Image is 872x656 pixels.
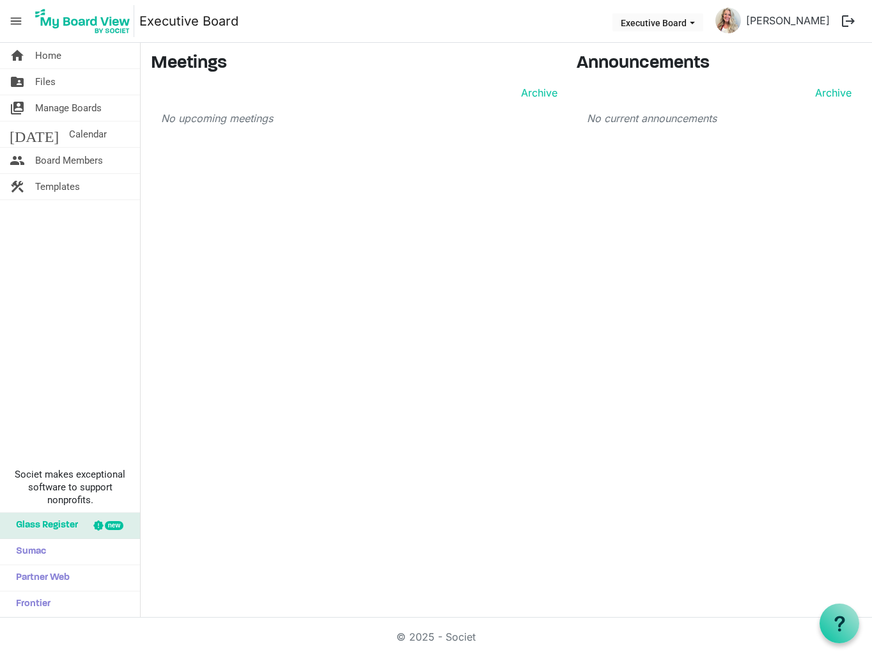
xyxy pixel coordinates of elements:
[6,468,134,506] span: Societ makes exceptional software to support nonprofits.
[151,53,557,75] h3: Meetings
[35,148,103,173] span: Board Members
[4,9,28,33] span: menu
[161,111,557,126] p: No upcoming meetings
[587,111,852,126] p: No current announcements
[10,174,25,199] span: construction
[35,43,61,68] span: Home
[10,95,25,121] span: switch_account
[10,69,25,95] span: folder_shared
[10,121,59,147] span: [DATE]
[35,69,56,95] span: Files
[396,630,476,643] a: © 2025 - Societ
[715,8,741,33] img: LS-MNrqZjgQ_wrPGQ6y3TlJ-mG7o4JT1_0TuBKFgoAiQ40SA2tedeKhdbq5b_xD0KWyXqBKNCt8CSyyraCI1pA_thumb.png
[31,5,134,37] img: My Board View Logo
[10,565,70,591] span: Partner Web
[516,85,557,100] a: Archive
[810,85,852,100] a: Archive
[835,8,862,35] button: logout
[105,521,123,530] div: new
[741,8,835,33] a: [PERSON_NAME]
[10,539,46,565] span: Sumac
[10,513,78,538] span: Glass Register
[69,121,107,147] span: Calendar
[612,13,703,31] button: Executive Board dropdownbutton
[35,95,102,121] span: Manage Boards
[35,174,80,199] span: Templates
[10,43,25,68] span: home
[10,591,51,617] span: Frontier
[10,148,25,173] span: people
[139,8,238,34] a: Executive Board
[31,5,139,37] a: My Board View Logo
[577,53,862,75] h3: Announcements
